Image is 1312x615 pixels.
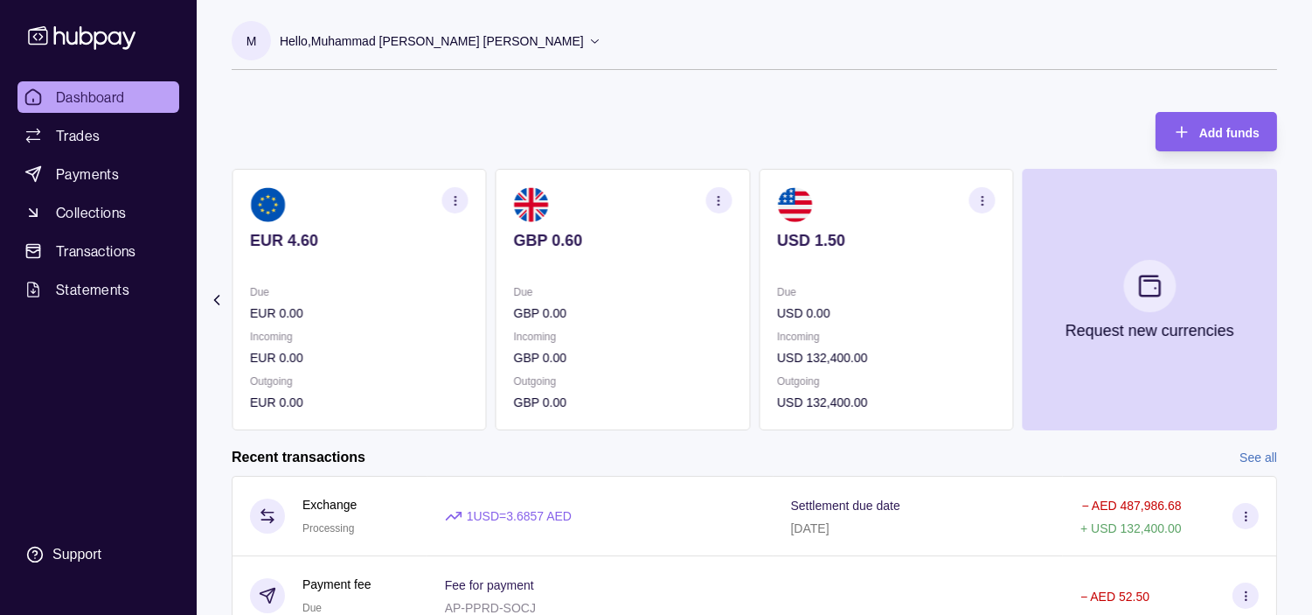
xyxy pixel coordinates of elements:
p: Exchange [302,495,357,514]
span: Payments [56,164,119,185]
a: Collections [17,197,179,228]
p: GBP 0.00 [514,304,732,323]
p: Request new currencies [1066,321,1234,340]
button: Add funds [1156,112,1277,151]
p: + USD 132,400.00 [1080,521,1182,535]
span: Trades [56,125,100,146]
a: Transactions [17,235,179,267]
p: − AED 487,986.68 [1082,499,1182,513]
a: Dashboard [17,81,179,113]
p: Outgoing [777,372,996,391]
p: Incoming [250,327,469,346]
p: Incoming [777,327,996,346]
p: Fee for payment [445,578,534,592]
p: Due [250,283,469,302]
p: Outgoing [514,372,732,391]
img: us [777,187,812,222]
p: M [246,31,257,51]
span: Statements [56,279,129,300]
p: USD 132,400.00 [777,348,996,367]
p: Payment fee [302,575,371,594]
span: Transactions [56,241,136,262]
div: Support [52,545,101,564]
p: EUR 4.60 [250,231,469,250]
p: USD 0.00 [777,304,996,323]
p: USD 132,400.00 [777,393,996,412]
p: Settlement due date [791,499,900,513]
p: Due [514,283,732,302]
p: EUR 0.00 [250,304,469,323]
p: 1 USD = 3.6857 AED [467,507,572,526]
p: EUR 0.00 [250,393,469,412]
a: Payments [17,158,179,190]
span: Dashboard [56,87,125,108]
h2: Recent transactions [232,448,365,467]
span: Due [302,602,322,614]
p: [DATE] [791,521,830,535]
p: GBP 0.00 [514,348,732,367]
span: Add funds [1199,126,1260,140]
button: Request new currencies [1023,169,1278,430]
p: Hello, Muhammad [PERSON_NAME] [PERSON_NAME] [280,31,584,51]
p: GBP 0.60 [514,231,732,250]
p: EUR 0.00 [250,348,469,367]
a: Trades [17,120,179,151]
p: − AED 52.50 [1080,590,1149,604]
p: AP-PPRD-SOCJ [445,601,536,615]
p: Incoming [514,327,732,346]
a: Statements [17,274,179,305]
img: eu [250,187,285,222]
p: Outgoing [250,372,469,391]
p: Due [777,283,996,302]
p: USD 1.50 [777,231,996,250]
a: See all [1239,448,1277,467]
a: Support [17,536,179,573]
span: Collections [56,202,126,223]
img: gb [514,187,549,222]
p: GBP 0.00 [514,393,732,412]
span: Processing [302,522,354,535]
